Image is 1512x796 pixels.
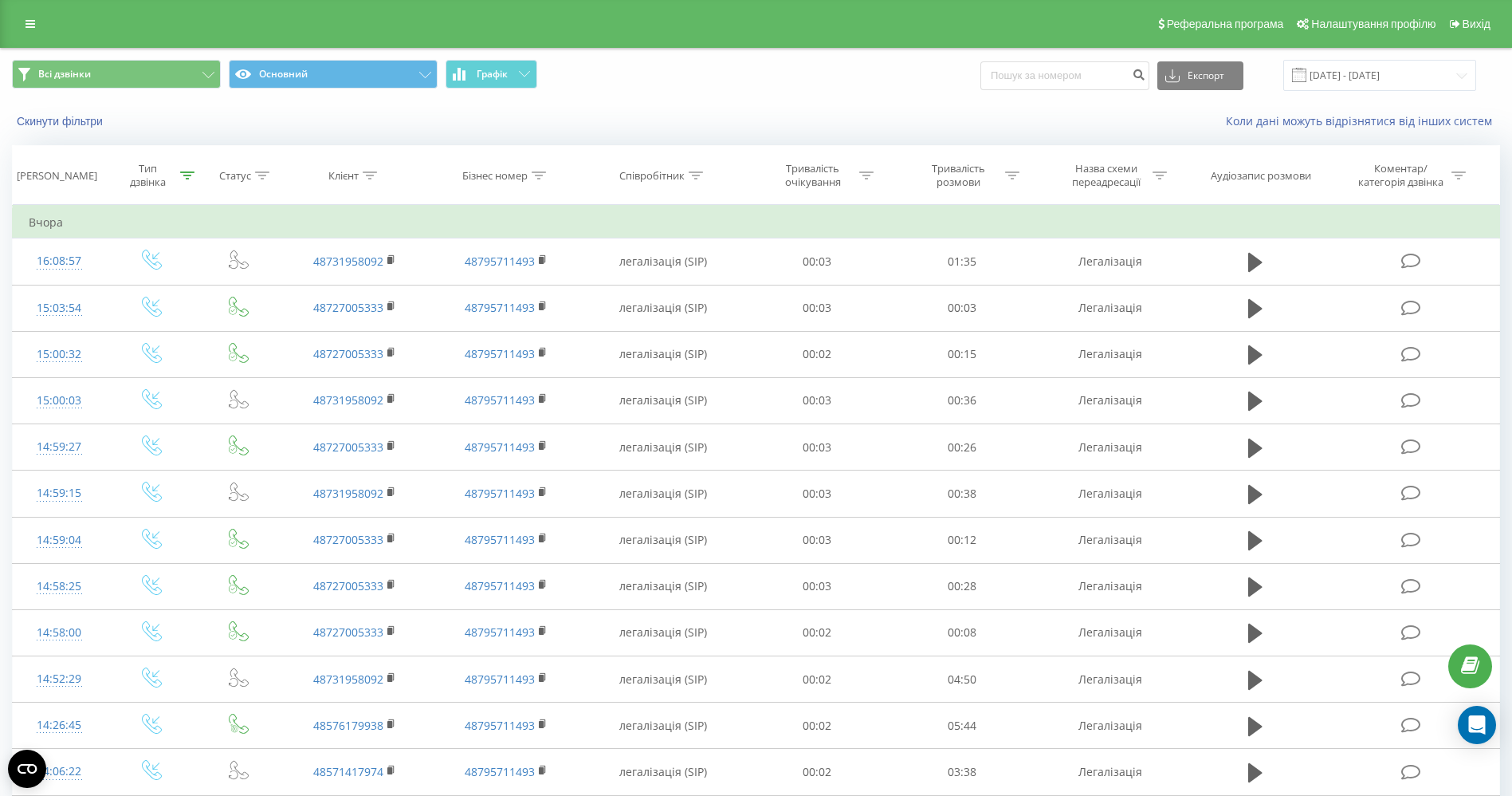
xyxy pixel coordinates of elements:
[582,285,744,331] td: легалізація (SIP)
[582,424,744,471] td: легалізація (SIP)
[1035,238,1185,285] td: Легалізація
[1354,162,1447,189] div: Коментар/категорія дзвінка
[1035,609,1185,656] td: Легалізація
[313,346,383,361] a: 48727005333
[313,764,383,779] a: 48571417974
[38,68,91,81] span: Всі дзвінки
[582,563,744,609] td: легалізація (SIP)
[465,346,535,361] a: 48795711493
[29,431,89,463] div: 14:59:27
[8,750,46,788] button: Open CMP widget
[465,300,535,315] a: 48795711493
[29,525,89,556] div: 14:59:04
[582,656,744,703] td: легалізація (SIP)
[744,424,890,471] td: 00:03
[229,60,438,89] button: Основний
[29,293,89,324] div: 15:03:54
[219,169,251,183] div: Статус
[313,532,383,547] a: 48727005333
[582,238,744,285] td: легалізація (SIP)
[1035,424,1185,471] td: Легалізація
[980,61,1149,90] input: Пошук за номером
[446,60,537,89] button: Графік
[313,254,383,269] a: 48731958092
[1035,563,1185,609] td: Легалізація
[744,285,890,331] td: 00:03
[890,563,1035,609] td: 00:28
[1157,61,1243,90] button: Експорт
[1035,331,1185,377] td: Легалізація
[17,169,97,183] div: [PERSON_NAME]
[29,664,89,695] div: 14:52:29
[313,439,383,455] a: 48727005333
[29,246,89,277] div: 16:08:57
[313,300,383,315] a: 48727005333
[890,749,1035,795] td: 03:38
[744,471,890,517] td: 00:03
[1035,656,1185,703] td: Легалізація
[1311,18,1435,30] span: Налаштування профілю
[29,756,89,787] div: 14:06:22
[29,339,89,370] div: 15:00:32
[582,377,744,424] td: легалізація (SIP)
[1211,169,1311,183] div: Аудіозапис розмови
[744,517,890,563] td: 00:03
[313,718,383,733] a: 48576179938
[744,609,890,656] td: 00:02
[1226,113,1500,128] a: Коли дані можуть відрізнятися вiд інших систем
[744,377,890,424] td: 00:03
[120,162,176,189] div: Тип дзвінка
[890,285,1035,331] td: 00:03
[12,114,111,128] button: Скинути фільтри
[582,331,744,377] td: легалізація (SIP)
[462,169,528,183] div: Бізнес номер
[1035,703,1185,749] td: Легалізація
[1035,471,1185,517] td: Легалізація
[770,162,855,189] div: Тривалість очікування
[744,238,890,285] td: 00:03
[1035,517,1185,563] td: Легалізація
[1458,706,1496,744] div: Open Intercom Messenger
[13,207,1500,238] td: Вчора
[29,385,89,416] div: 15:00:03
[465,392,535,408] a: 48795711493
[890,377,1035,424] td: 00:36
[465,764,535,779] a: 48795711493
[1463,18,1490,30] span: Вихід
[582,471,744,517] td: легалізація (SIP)
[890,703,1035,749] td: 05:44
[890,331,1035,377] td: 00:15
[744,703,890,749] td: 00:02
[465,439,535,455] a: 48795711493
[465,578,535,593] a: 48795711493
[328,169,359,183] div: Клієнт
[744,563,890,609] td: 00:03
[916,162,1001,189] div: Тривалість розмови
[582,517,744,563] td: легалізація (SIP)
[744,331,890,377] td: 00:02
[582,609,744,656] td: легалізація (SIP)
[744,656,890,703] td: 00:02
[313,625,383,640] a: 48727005333
[890,517,1035,563] td: 00:12
[313,578,383,593] a: 48727005333
[1167,18,1284,30] span: Реферальна програма
[890,471,1035,517] td: 00:38
[29,617,89,648] div: 14:58:00
[1035,749,1185,795] td: Легалізація
[465,532,535,547] a: 48795711493
[313,486,383,501] a: 48731958092
[582,749,744,795] td: легалізація (SIP)
[29,710,89,741] div: 14:26:45
[465,486,535,501] a: 48795711493
[1035,285,1185,331] td: Легалізація
[1063,162,1149,189] div: Назва схеми переадресації
[29,571,89,602] div: 14:58:25
[12,60,221,89] button: Всі дзвінки
[582,703,744,749] td: легалізація (SIP)
[465,672,535,687] a: 48795711493
[29,478,89,509] div: 14:59:15
[744,749,890,795] td: 00:02
[313,672,383,687] a: 48731958092
[619,169,685,183] div: Співробітник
